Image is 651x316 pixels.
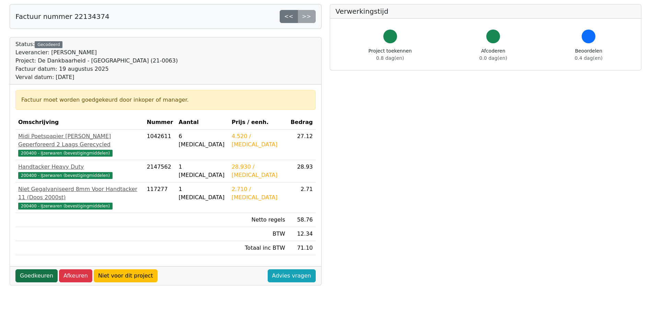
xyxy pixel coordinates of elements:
[15,48,178,57] div: Leverancier: [PERSON_NAME]
[15,73,178,81] div: Verval datum: [DATE]
[336,7,636,15] h5: Verwerkingstijd
[18,150,113,157] span: 200400 - IJzerwaren (bevestigingmiddelen)
[369,47,412,62] div: Project toekennen
[479,55,507,61] span: 0.0 dag(en)
[288,160,316,182] td: 28.93
[176,115,229,129] th: Aantal
[179,163,226,179] div: 1 [MEDICAL_DATA]
[144,160,176,182] td: 2147562
[18,163,141,171] div: Handtacker Heavy Duty
[15,115,144,129] th: Omschrijving
[15,269,58,282] a: Goedkeuren
[59,269,92,282] a: Afkeuren
[18,163,141,179] a: Handtacker Heavy Duty200400 - IJzerwaren (bevestigingmiddelen)
[18,132,141,149] div: Midi Poetspapier [PERSON_NAME] Geperforeerd 2 Laags Gerecycled
[575,55,603,61] span: 0.4 dag(en)
[15,12,109,21] h5: Factuur nummer 22134374
[18,172,113,179] span: 200400 - IJzerwaren (bevestigingmiddelen)
[288,115,316,129] th: Bedrag
[144,182,176,213] td: 117277
[15,57,178,65] div: Project: De Dankbaarheid - [GEOGRAPHIC_DATA] (21-0063)
[280,10,298,23] a: <<
[288,241,316,255] td: 71.10
[268,269,316,282] a: Advies vragen
[18,203,113,210] span: 200400 - IJzerwaren (bevestigingmiddelen)
[288,227,316,241] td: 12.34
[575,47,603,62] div: Beoordelen
[232,163,285,179] div: 28.930 / [MEDICAL_DATA]
[18,132,141,157] a: Midi Poetspapier [PERSON_NAME] Geperforeerd 2 Laags Gerecycled200400 - IJzerwaren (bevestigingmid...
[288,213,316,227] td: 58.76
[35,41,62,48] div: Gecodeerd
[229,227,288,241] td: BTW
[15,40,178,81] div: Status:
[288,129,316,160] td: 27.12
[376,55,404,61] span: 0.8 dag(en)
[21,96,310,104] div: Factuur moet worden goedgekeurd door inkoper of manager.
[94,269,158,282] a: Niet voor dit project
[144,115,176,129] th: Nummer
[15,65,178,73] div: Factuur datum: 19 augustus 2025
[179,132,226,149] div: 6 [MEDICAL_DATA]
[229,241,288,255] td: Totaal inc BTW
[288,182,316,213] td: 2.71
[18,185,141,202] div: Niet Gegalvaniseerd 8mm Voor Handtacker 11 (Doos 2000st)
[229,213,288,227] td: Netto regels
[229,115,288,129] th: Prijs / eenh.
[179,185,226,202] div: 1 [MEDICAL_DATA]
[18,185,141,210] a: Niet Gegalvaniseerd 8mm Voor Handtacker 11 (Doos 2000st)200400 - IJzerwaren (bevestigingmiddelen)
[232,185,285,202] div: 2.710 / [MEDICAL_DATA]
[144,129,176,160] td: 1042611
[479,47,507,62] div: Afcoderen
[232,132,285,149] div: 4.520 / [MEDICAL_DATA]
